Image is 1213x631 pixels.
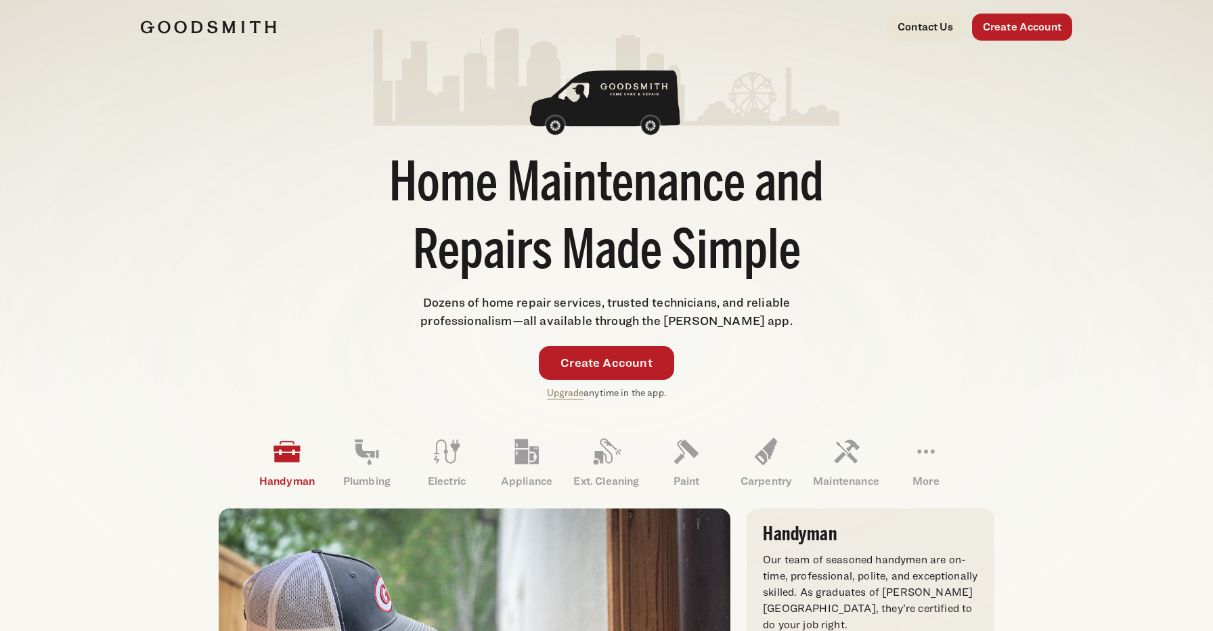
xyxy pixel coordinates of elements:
[567,473,646,489] p: Ext. Cleaning
[327,473,407,489] p: Plumbing
[539,346,674,380] a: Create Account
[407,473,487,489] p: Electric
[763,525,978,544] h3: Handyman
[887,14,964,41] a: Contact Us
[806,427,886,498] a: Maintenance
[726,427,806,498] a: Carpentry
[407,427,487,498] a: Electric
[141,20,276,34] img: Goodsmith
[886,427,966,498] a: More
[374,152,839,288] h1: Home Maintenance and Repairs Made Simple
[547,385,666,401] p: anytime in the app.
[327,427,407,498] a: Plumbing
[547,387,583,398] a: Upgrade
[806,473,886,489] p: Maintenance
[646,473,726,489] p: Paint
[247,427,327,498] a: Handyman
[487,473,567,489] p: Appliance
[886,473,966,489] p: More
[646,427,726,498] a: Paint
[247,473,327,489] p: Handyman
[420,295,793,328] span: Dozens of home repair services, trusted technicians, and reliable professionalism—all available t...
[567,427,646,498] a: Ext. Cleaning
[487,427,567,498] a: Appliance
[726,473,806,489] p: Carpentry
[972,14,1072,41] a: Create Account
